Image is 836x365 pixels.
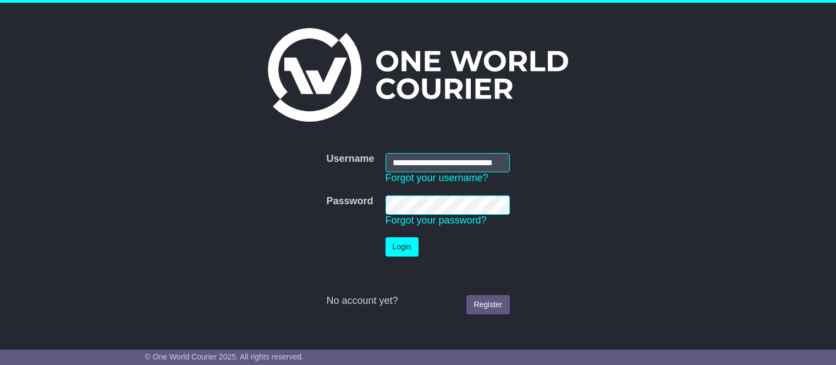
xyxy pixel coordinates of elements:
[326,153,374,165] label: Username
[386,172,488,183] a: Forgot your username?
[145,352,304,361] span: © One World Courier 2025. All rights reserved.
[268,28,568,122] img: One World
[326,295,509,307] div: No account yet?
[386,237,419,257] button: Login
[386,215,487,226] a: Forgot your password?
[326,195,373,208] label: Password
[466,295,509,314] a: Register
